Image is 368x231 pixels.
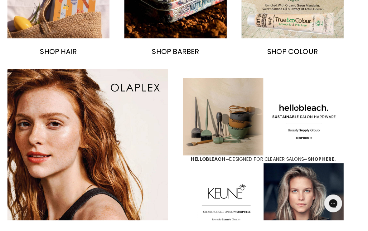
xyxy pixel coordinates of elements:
[200,163,319,170] span: DESIGNED FOR CLEANER SALONS
[280,49,333,59] span: SHOP COLOUR
[319,163,322,170] span: ~
[200,163,240,170] span: HELLOBLEACH ~
[337,202,362,225] iframe: Gorgias live chat messenger
[159,49,209,59] span: SHOP BARBER
[8,47,115,61] a: SHOP HAIR
[42,49,81,59] span: SHOP HAIR
[253,47,360,61] a: SHOP COLOUR
[323,163,352,170] span: SHOP HERE.
[130,47,237,61] a: SHOP BARBER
